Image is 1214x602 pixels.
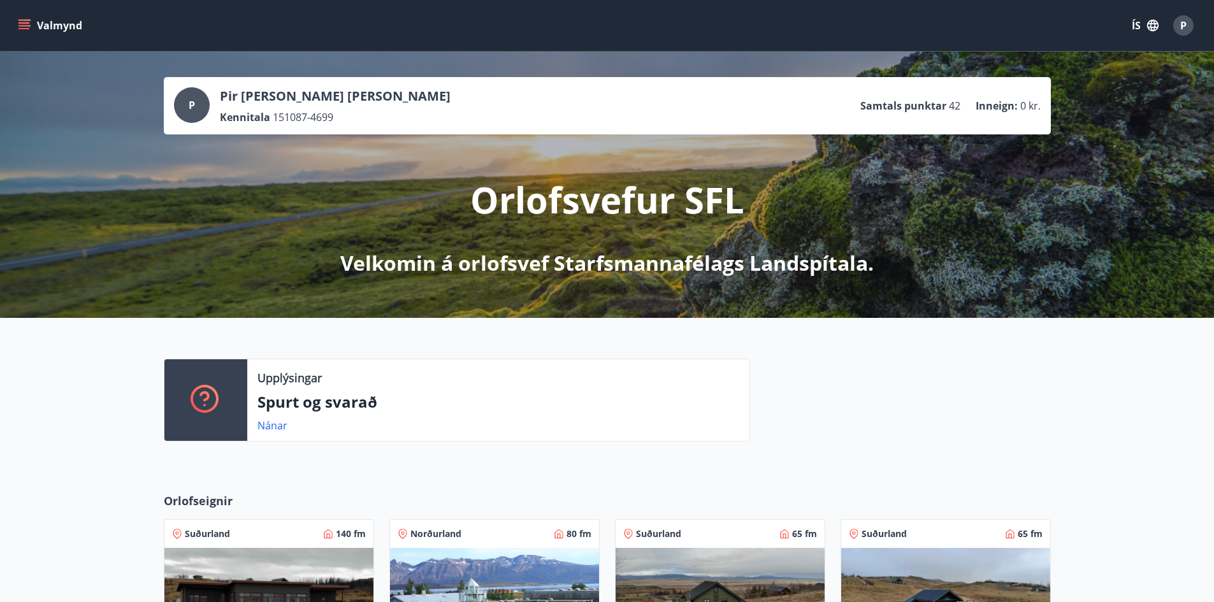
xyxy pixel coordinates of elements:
span: 80 fm [567,527,591,540]
span: P [189,98,195,112]
p: Kennitala [220,110,270,124]
span: Suðurland [636,527,681,540]
p: Upplýsingar [257,369,322,386]
a: Nánar [257,419,287,433]
span: 42 [949,99,960,113]
span: 65 fm [1018,527,1043,540]
button: P [1168,10,1199,41]
span: 140 fm [336,527,366,540]
p: Inneign : [976,99,1018,113]
span: Norðurland [410,527,461,540]
button: ÍS [1125,14,1166,37]
span: 151087-4699 [273,110,333,124]
p: Orlofsvefur SFL [470,175,744,224]
span: P [1180,18,1187,32]
span: Suðurland [185,527,230,540]
span: 65 fm [792,527,817,540]
p: Spurt og svarað [257,391,739,413]
span: Suðurland [862,527,907,540]
p: Pir [PERSON_NAME] [PERSON_NAME] [220,87,451,105]
p: Velkomin á orlofsvef Starfsmannafélags Landspítala. [340,249,874,277]
span: 0 kr. [1020,99,1041,113]
span: Orlofseignir [164,492,233,509]
button: menu [15,14,87,37]
p: Samtals punktar [860,99,946,113]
